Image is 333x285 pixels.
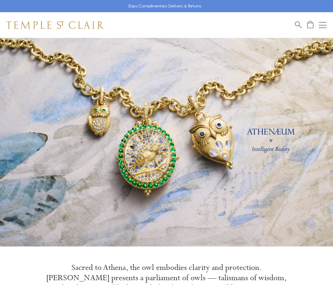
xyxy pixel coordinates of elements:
button: Open navigation [319,21,327,29]
a: Search [295,21,302,29]
p: Enjoy Complimentary Delivery & Returns [128,3,201,9]
a: Open Shopping Bag [307,21,313,29]
img: Temple St. Clair [6,21,104,29]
